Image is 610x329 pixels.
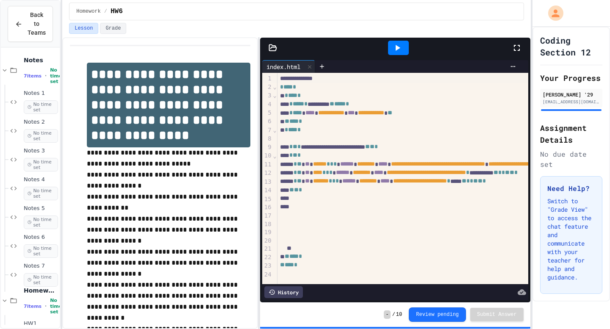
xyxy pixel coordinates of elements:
[45,303,47,310] span: •
[100,23,126,34] button: Grade
[396,311,402,318] span: 10
[384,310,390,319] span: -
[262,262,273,270] div: 23
[262,143,273,152] div: 9
[477,311,517,318] span: Submit Answer
[262,83,273,91] div: 2
[543,91,600,98] div: [PERSON_NAME] '29
[24,273,58,287] span: No time set
[76,8,101,15] span: Homework
[24,129,58,143] span: No time set
[273,92,277,99] span: Fold line
[273,152,277,159] span: Fold line
[262,228,273,237] div: 19
[69,23,98,34] button: Lesson
[262,126,273,135] div: 7
[540,149,602,169] div: No due date set
[24,100,58,114] span: No time set
[24,56,58,64] span: Notes
[24,158,58,171] span: No time set
[111,6,123,17] span: HW6
[262,109,273,117] div: 5
[539,3,566,23] div: My Account
[24,320,58,327] span: HW1
[262,245,273,253] div: 21
[262,135,273,143] div: 8
[470,308,524,321] button: Submit Answer
[262,169,273,177] div: 12
[273,127,277,133] span: Fold line
[45,72,47,79] span: •
[104,8,107,15] span: /
[50,298,62,315] span: No time set
[24,263,58,270] span: Notes 7
[262,60,315,73] div: index.html
[8,6,53,42] button: Back to Teams
[24,147,58,155] span: Notes 3
[24,304,42,309] span: 7 items
[262,212,273,220] div: 17
[273,83,277,90] span: Fold line
[547,183,595,194] h3: Need Help?
[543,99,600,105] div: [EMAIL_ADDRESS][DOMAIN_NAME]
[24,287,58,294] span: Homework
[262,203,273,212] div: 16
[28,11,46,37] span: Back to Teams
[392,311,395,318] span: /
[409,307,466,322] button: Review pending
[262,100,273,109] div: 4
[262,271,273,279] div: 24
[262,195,273,204] div: 15
[24,187,58,200] span: No time set
[262,152,273,160] div: 10
[540,122,602,146] h2: Assignment Details
[262,117,273,126] div: 6
[540,72,602,84] h2: Your Progress
[262,62,305,71] div: index.html
[540,34,602,58] h1: Coding Section 12
[262,75,273,83] div: 1
[262,220,273,229] div: 18
[264,286,303,298] div: History
[262,253,273,262] div: 22
[24,234,58,241] span: Notes 6
[50,67,62,84] span: No time set
[262,237,273,245] div: 20
[24,216,58,229] span: No time set
[262,160,273,169] div: 11
[547,197,595,282] p: Switch to "Grade View" to access the chat feature and communicate with your teacher for help and ...
[24,119,58,126] span: Notes 2
[24,73,42,79] span: 7 items
[24,205,58,212] span: Notes 5
[24,176,58,183] span: Notes 4
[24,244,58,258] span: No time set
[262,186,273,195] div: 14
[262,178,273,186] div: 13
[262,91,273,100] div: 3
[24,90,58,97] span: Notes 1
